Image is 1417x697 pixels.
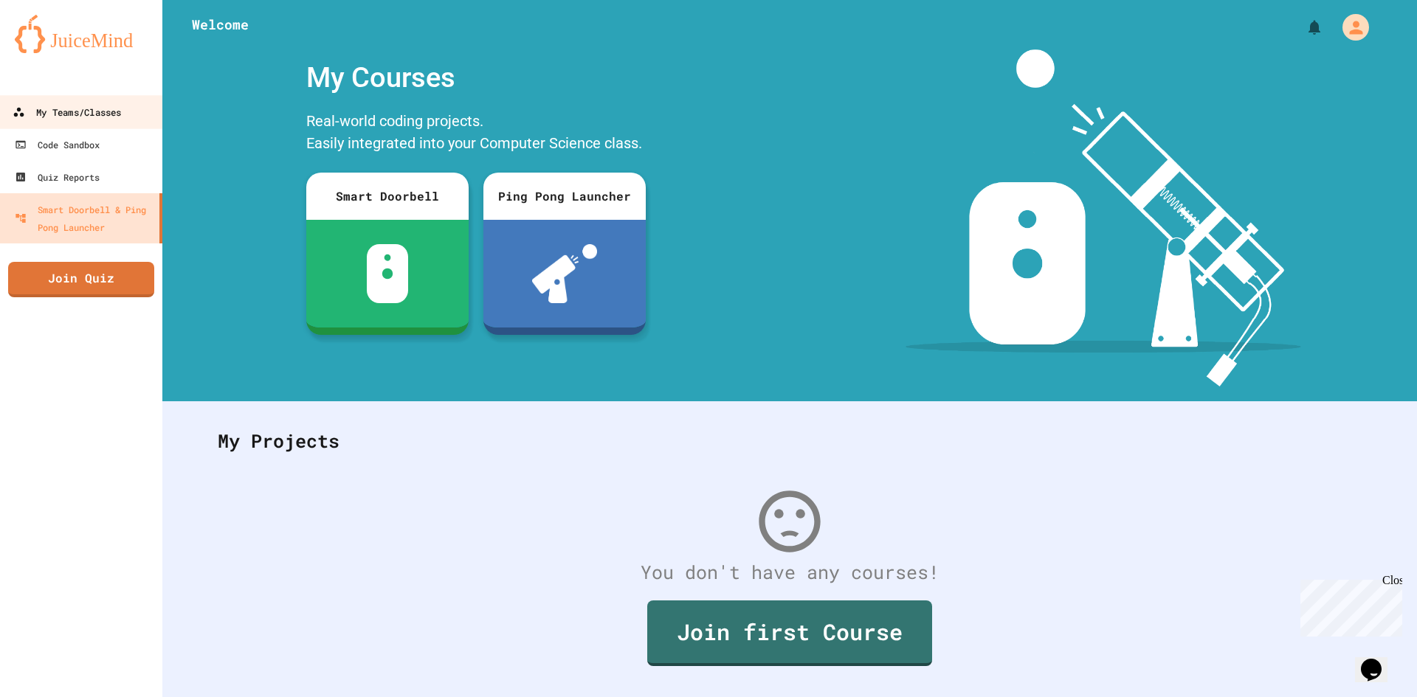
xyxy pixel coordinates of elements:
div: Ping Pong Launcher [483,173,646,220]
img: ppl-with-ball.png [532,244,598,303]
img: banner-image-my-projects.png [906,49,1301,386]
div: Smart Doorbell [306,173,469,220]
div: Real-world coding projects. Easily integrated into your Computer Science class. [299,106,653,162]
div: My Notifications [1278,15,1327,40]
img: sdb-white.svg [367,244,409,303]
iframe: chat widget [1355,638,1402,682]
a: Join first Course [647,600,932,666]
div: My Teams/Classes [13,103,121,122]
iframe: chat widget [1294,574,1402,637]
div: Code Sandbox [15,136,100,153]
div: You don't have any courses! [203,558,1376,586]
div: My Projects [203,412,1376,470]
a: Join Quiz [8,262,154,297]
img: logo-orange.svg [15,15,148,53]
div: Chat with us now!Close [6,6,102,94]
div: Smart Doorbell & Ping Pong Launcher [15,201,154,236]
div: Quiz Reports [15,168,100,186]
div: My Courses [299,49,653,106]
div: My Account [1327,10,1373,44]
